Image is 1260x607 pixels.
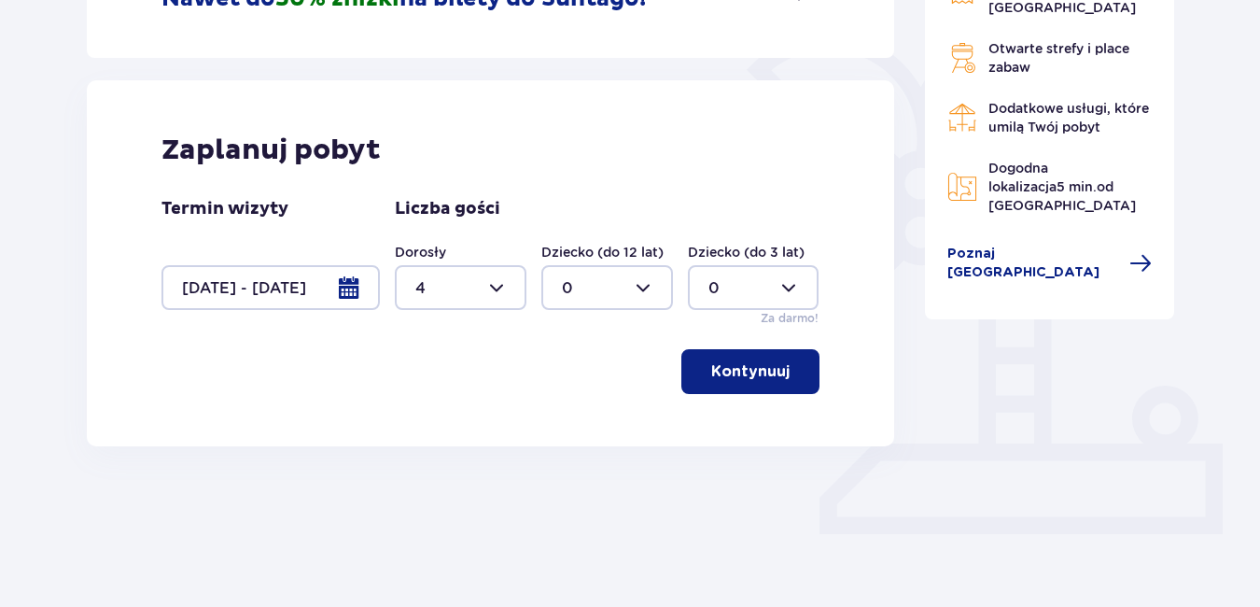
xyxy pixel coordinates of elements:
[688,243,805,261] label: Dziecko (do 3 lat)
[947,43,977,73] img: Grill Icon
[395,198,500,220] p: Liczba gości
[1057,179,1097,194] span: 5 min.
[761,310,819,327] p: Za darmo!
[947,172,977,202] img: Map Icon
[988,161,1136,213] span: Dogodna lokalizacja od [GEOGRAPHIC_DATA]
[681,349,819,394] button: Kontynuuj
[711,361,790,382] p: Kontynuuj
[988,101,1149,134] span: Dodatkowe usługi, które umilą Twój pobyt
[541,243,664,261] label: Dziecko (do 12 lat)
[947,245,1119,282] span: Poznaj [GEOGRAPHIC_DATA]
[947,245,1153,282] a: Poznaj [GEOGRAPHIC_DATA]
[988,41,1129,75] span: Otwarte strefy i place zabaw
[395,243,446,261] label: Dorosły
[947,103,977,133] img: Restaurant Icon
[161,198,288,220] p: Termin wizyty
[161,133,381,168] p: Zaplanuj pobyt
